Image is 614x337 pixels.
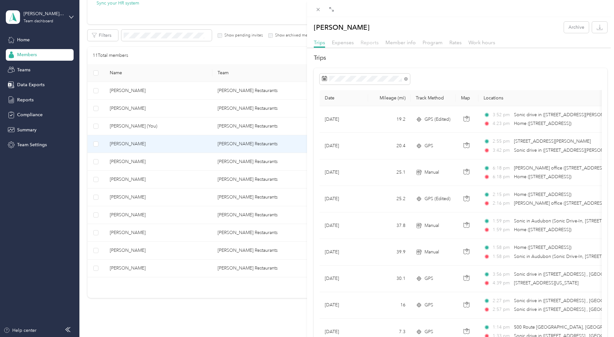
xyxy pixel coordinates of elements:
td: [DATE] [320,159,368,186]
span: 4:39 pm [493,280,511,287]
span: GPS [425,275,433,282]
span: 2:15 pm [493,191,511,198]
th: Map [456,90,478,106]
td: [DATE] [320,186,368,212]
span: Rates [449,39,462,46]
span: Home ([STREET_ADDRESS]) [514,192,571,197]
span: 2:16 pm [493,200,511,207]
th: Mileage (mi) [368,90,411,106]
td: [DATE] [320,266,368,292]
span: 1:14 pm [493,324,511,331]
h2: Trips [314,54,607,62]
td: 25.2 [368,186,411,212]
span: GPS [425,301,433,309]
span: GPS [425,328,433,335]
td: [DATE] [320,212,368,239]
td: 37.8 [368,212,411,239]
span: 2:57 pm [493,306,511,313]
td: [DATE] [320,239,368,265]
span: Home ([STREET_ADDRESS]) [514,174,571,179]
span: GPS (Edited) [425,116,450,123]
th: Date [320,90,368,106]
td: [DATE] [320,292,368,319]
span: [STREET_ADDRESS][PERSON_NAME] [514,138,591,144]
span: 6:18 pm [493,165,511,172]
span: Trips [314,39,325,46]
span: Home ([STREET_ADDRESS]) [514,227,571,232]
span: Reports [361,39,379,46]
span: Manual [425,222,439,229]
span: Home ([STREET_ADDRESS]) [514,121,571,126]
td: 25.1 [368,159,411,186]
p: [PERSON_NAME] [314,22,370,33]
td: 30.1 [368,266,411,292]
td: 16 [368,292,411,319]
td: 20.4 [368,133,411,159]
button: Archive [564,22,589,33]
span: [STREET_ADDRESS][US_STATE] [514,280,578,286]
span: Member info [385,39,416,46]
span: 1:58 pm [493,244,511,251]
span: 1:59 pm [493,226,511,233]
span: 1:59 pm [493,218,511,225]
span: Program [423,39,443,46]
span: 6:18 pm [493,173,511,180]
span: 2:55 pm [493,138,511,145]
span: 4:23 pm [493,120,511,127]
iframe: Everlance-gr Chat Button Frame [578,301,614,337]
span: Manual [425,249,439,256]
span: 3:56 pm [493,271,511,278]
span: Expenses [332,39,354,46]
span: Home ([STREET_ADDRESS]) [514,245,571,250]
th: Track Method [411,90,456,106]
td: [DATE] [320,133,368,159]
span: Manual [425,169,439,176]
span: 3:52 pm [493,111,511,118]
td: 19.2 [368,106,411,133]
span: 2:27 pm [493,297,511,304]
span: 3:42 pm [493,147,511,154]
span: GPS (Edited) [425,195,450,202]
span: GPS [425,142,433,149]
span: Work hours [468,39,495,46]
td: [DATE] [320,106,368,133]
span: 1:58 pm [493,253,511,260]
td: 39.9 [368,239,411,265]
